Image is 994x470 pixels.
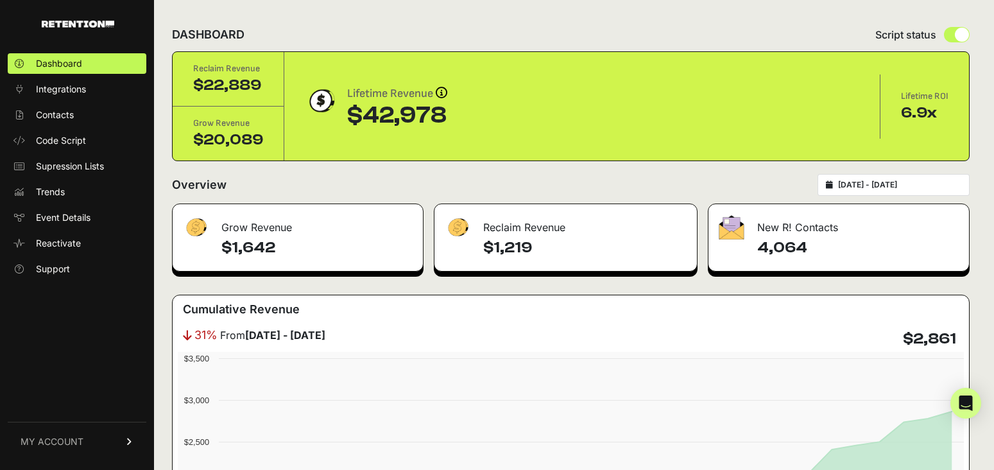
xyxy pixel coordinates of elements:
[42,21,114,28] img: Retention.com
[172,176,227,194] h2: Overview
[184,437,209,447] text: $2,500
[8,156,146,177] a: Supression Lists
[445,215,470,240] img: fa-dollar-13500eef13a19c4ab2b9ed9ad552e47b0d9fc28b02b83b90ba0e00f96d6372e9.png
[8,105,146,125] a: Contacts
[8,233,146,254] a: Reactivate
[193,62,263,75] div: Reclaim Revenue
[434,204,696,243] div: Reclaim Revenue
[901,90,948,103] div: Lifetime ROI
[183,215,209,240] img: fa-dollar-13500eef13a19c4ab2b9ed9ad552e47b0d9fc28b02b83b90ba0e00f96d6372e9.png
[183,300,300,318] h3: Cumulative Revenue
[903,329,956,349] h4: $2,861
[21,435,83,448] span: MY ACCOUNT
[757,238,959,258] h4: 4,064
[8,259,146,279] a: Support
[950,388,981,419] div: Open Intercom Messenger
[173,204,423,243] div: Grow Revenue
[708,204,969,243] div: New R! Contacts
[194,326,218,344] span: 31%
[245,329,325,342] strong: [DATE] - [DATE]
[8,79,146,100] a: Integrations
[8,422,146,461] a: MY ACCOUNT
[901,103,948,123] div: 6.9x
[193,130,263,150] div: $20,089
[8,182,146,202] a: Trends
[36,57,82,70] span: Dashboard
[347,85,447,103] div: Lifetime Revenue
[221,238,413,258] h4: $1,642
[483,238,686,258] h4: $1,219
[193,75,263,96] div: $22,889
[36,186,65,198] span: Trends
[36,211,90,224] span: Event Details
[8,130,146,151] a: Code Script
[193,117,263,130] div: Grow Revenue
[36,109,74,121] span: Contacts
[36,83,86,96] span: Integrations
[8,53,146,74] a: Dashboard
[36,160,104,173] span: Supression Lists
[305,85,337,117] img: dollar-coin-05c43ed7efb7bc0c12610022525b4bbbb207c7efeef5aecc26f025e68dcafac9.png
[875,27,936,42] span: Script status
[719,215,744,239] img: fa-envelope-19ae18322b30453b285274b1b8af3d052b27d846a4fbe8435d1a52b978f639a2.png
[36,263,70,275] span: Support
[36,134,86,147] span: Code Script
[172,26,244,44] h2: DASHBOARD
[184,396,209,405] text: $3,000
[8,207,146,228] a: Event Details
[347,103,447,128] div: $42,978
[184,354,209,363] text: $3,500
[220,327,325,343] span: From
[36,237,81,250] span: Reactivate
